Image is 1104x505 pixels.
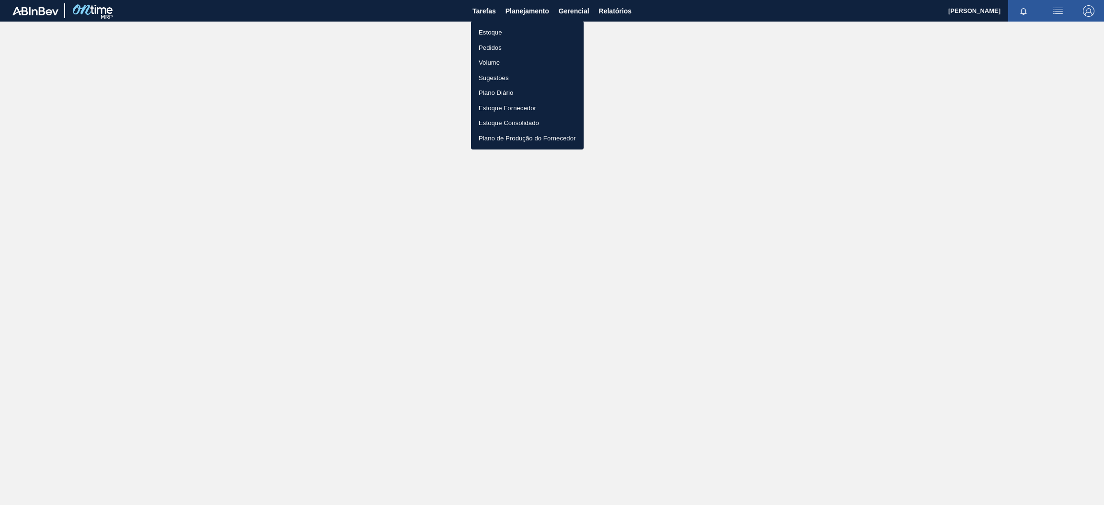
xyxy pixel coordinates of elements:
a: Volume [471,55,584,70]
a: Estoque Fornecedor [471,101,584,116]
a: Plano Diário [471,85,584,101]
a: Estoque [471,25,584,40]
a: Sugestões [471,70,584,86]
a: Plano de Produção do Fornecedor [471,131,584,146]
a: Estoque Consolidado [471,115,584,131]
a: Pedidos [471,40,584,56]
